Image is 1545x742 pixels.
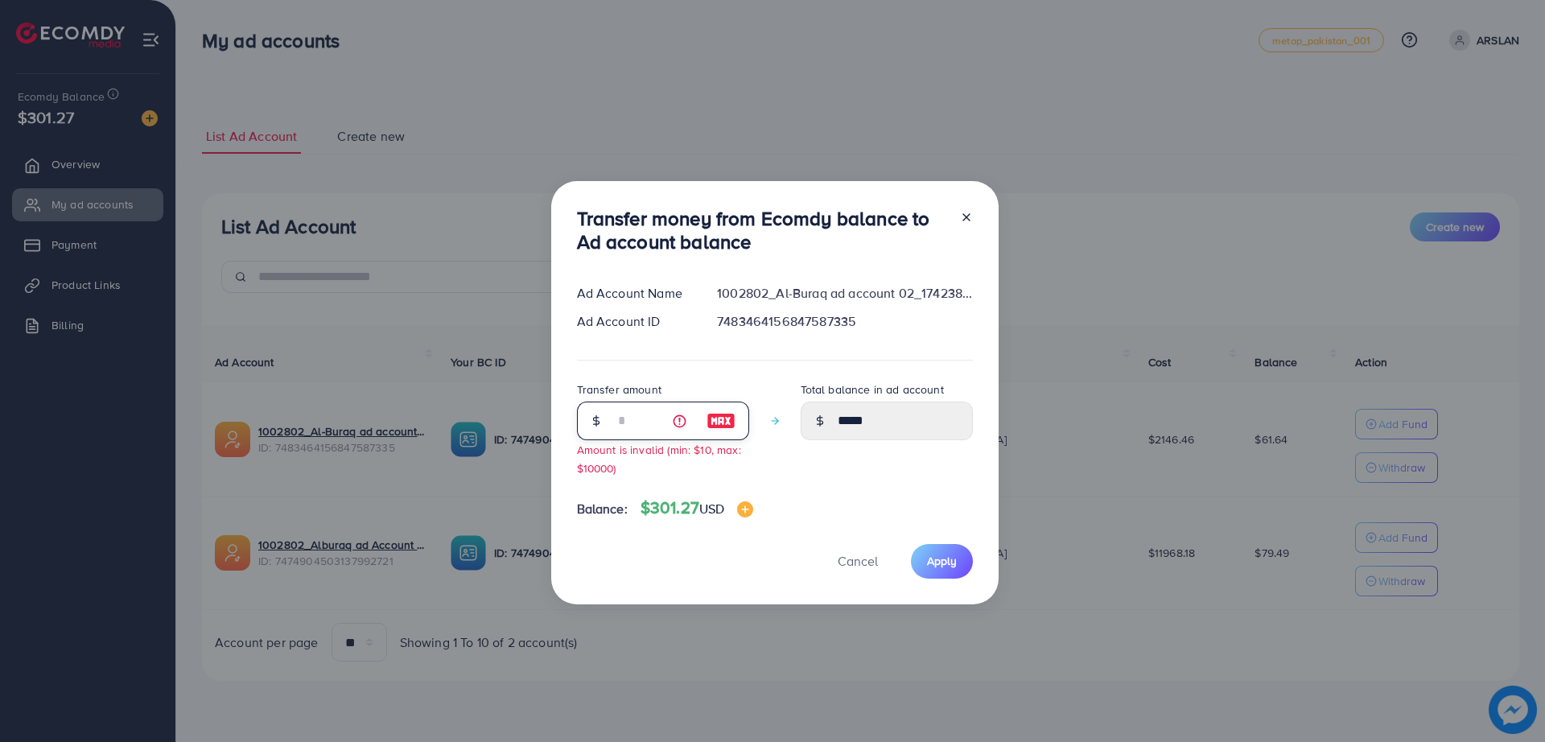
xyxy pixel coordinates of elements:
div: Ad Account Name [564,284,705,303]
span: Cancel [838,552,878,570]
button: Apply [911,544,973,579]
img: image [737,501,753,517]
img: image [707,411,735,431]
button: Cancel [818,544,898,579]
small: Amount is invalid (min: $10, max: $10000) [577,442,741,476]
div: Ad Account ID [564,312,705,331]
div: 7483464156847587335 [704,312,985,331]
div: 1002802_Al-Buraq ad account 02_1742380041767 [704,284,985,303]
label: Total balance in ad account [801,381,944,398]
span: USD [699,500,724,517]
span: Balance: [577,500,628,518]
label: Transfer amount [577,381,661,398]
h4: $301.27 [641,498,754,518]
span: Apply [927,553,957,569]
h3: Transfer money from Ecomdy balance to Ad account balance [577,207,947,254]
